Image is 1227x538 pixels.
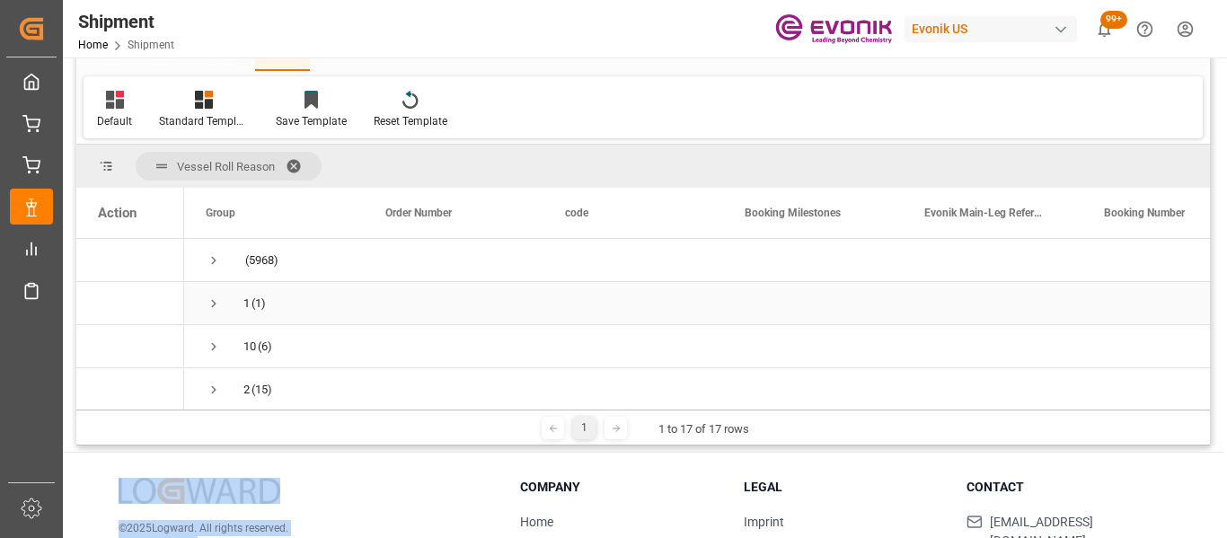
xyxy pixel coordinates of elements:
span: 99+ [1100,11,1127,29]
span: Evonik Main-Leg Reference [924,207,1045,219]
span: (5968) [245,240,278,281]
h3: Legal [744,478,945,497]
span: Booking Number [1104,207,1185,219]
h3: Company [520,478,721,497]
a: Home [520,515,553,529]
span: Order Number [385,207,452,219]
div: Action [98,205,137,221]
span: Vessel Roll Reason [177,160,275,173]
p: © 2025 Logward. All rights reserved. [119,520,475,536]
div: Press SPACE to select this row. [76,325,184,368]
button: Help Center [1125,9,1165,49]
a: Home [78,39,108,51]
div: 1 [573,417,596,439]
div: Reset Template [374,113,447,129]
img: Logward Logo [119,478,280,504]
span: code [565,207,588,219]
span: (6) [258,326,272,367]
div: Evonik US [905,16,1077,42]
h3: Contact [967,478,1168,497]
div: Save Template [276,113,347,129]
div: 10 [243,326,256,367]
a: Imprint [744,515,784,529]
span: (15) [252,369,272,410]
span: Booking Milestones [745,207,841,219]
div: Default [97,113,132,129]
div: 1 to 17 of 17 rows [658,420,749,438]
img: Evonik-brand-mark-Deep-Purple-RGB.jpeg_1700498283.jpeg [775,13,892,45]
button: show 100 new notifications [1084,9,1125,49]
div: 2 [243,369,250,410]
div: Shipment [78,8,174,35]
div: Press SPACE to select this row. [76,239,184,282]
div: Standard Templates [159,113,249,129]
span: Group [206,207,235,219]
div: 1 [243,283,250,324]
button: Evonik US [905,12,1084,46]
div: Press SPACE to select this row. [76,368,184,411]
div: Press SPACE to select this row. [76,282,184,325]
span: (1) [252,283,266,324]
